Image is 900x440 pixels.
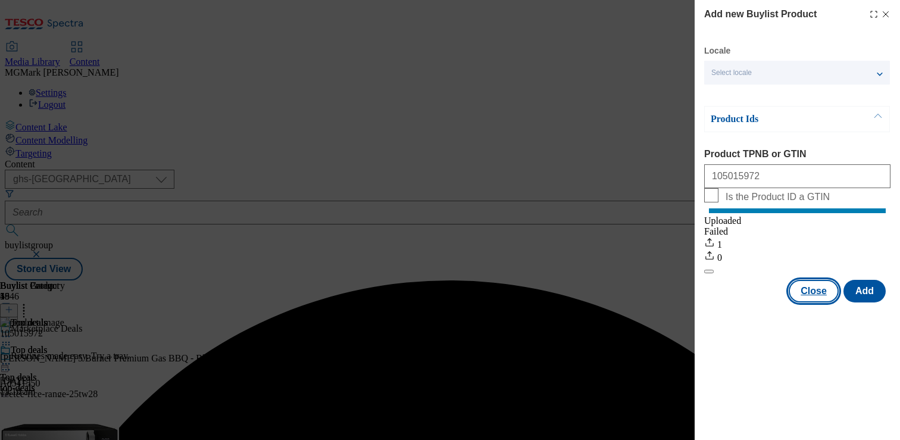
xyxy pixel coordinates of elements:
[704,237,890,250] div: 1
[704,61,890,85] button: Select locale
[789,280,839,302] button: Close
[704,226,890,237] div: Failed
[704,164,890,188] input: Enter 1 or 20 space separated Product TPNB or GTIN
[843,280,886,302] button: Add
[704,250,890,263] div: 0
[704,48,730,54] label: Locale
[711,113,836,125] p: Product Ids
[704,7,817,21] h4: Add new Buylist Product
[704,216,890,226] div: Uploaded
[704,149,890,160] label: Product TPNB or GTIN
[726,192,830,202] span: Is the Product ID a GTIN
[711,68,752,77] span: Select locale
